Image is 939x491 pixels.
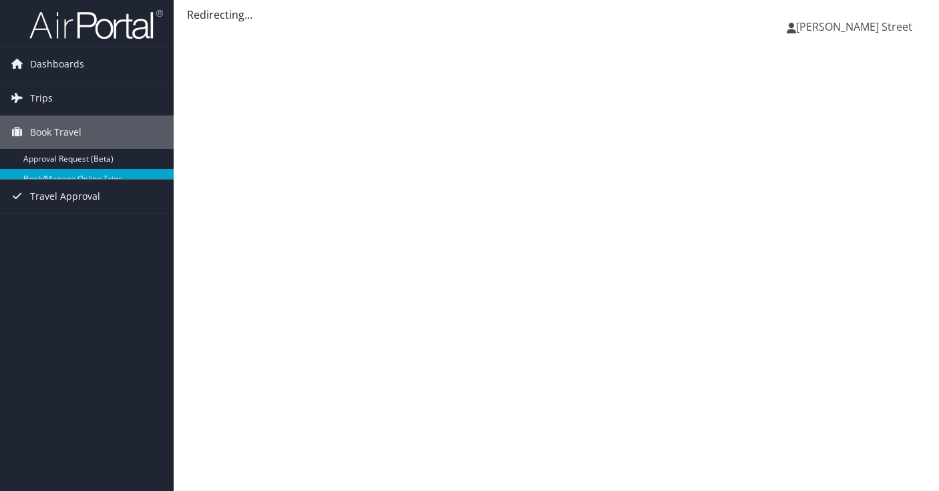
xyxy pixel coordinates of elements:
[30,81,53,115] span: Trips
[30,180,100,213] span: Travel Approval
[796,19,912,34] span: [PERSON_NAME] Street
[30,116,81,149] span: Book Travel
[187,7,926,23] div: Redirecting...
[30,47,84,81] span: Dashboards
[787,7,926,47] a: [PERSON_NAME] Street
[29,9,163,40] img: airportal-logo.png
